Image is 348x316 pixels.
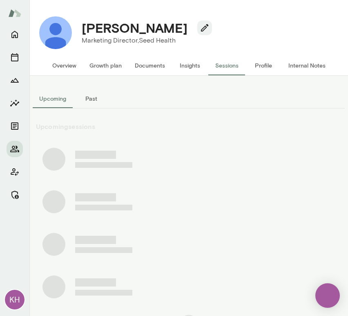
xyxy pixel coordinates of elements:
[282,56,332,75] button: Internal Notes
[172,56,208,75] button: Insights
[46,56,83,75] button: Overview
[7,95,23,111] button: Insights
[7,164,23,180] button: Client app
[33,89,73,108] button: Upcoming
[33,89,345,108] div: basic tabs example
[7,49,23,65] button: Sessions
[83,56,128,75] button: Growth plan
[7,72,23,88] button: Growth Plan
[73,89,109,108] button: Past
[39,16,72,49] img: Jennie Becker
[7,26,23,43] button: Home
[82,36,205,45] p: Marketing Director, Seed Health
[7,187,23,203] button: Manage
[7,118,23,134] button: Documents
[7,141,23,157] button: Members
[8,5,21,21] img: Mento
[245,56,282,75] button: Profile
[5,290,25,309] div: KH
[128,56,172,75] button: Documents
[33,122,345,131] h6: Upcoming sessions
[82,20,187,36] h4: [PERSON_NAME]
[208,56,245,75] button: Sessions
